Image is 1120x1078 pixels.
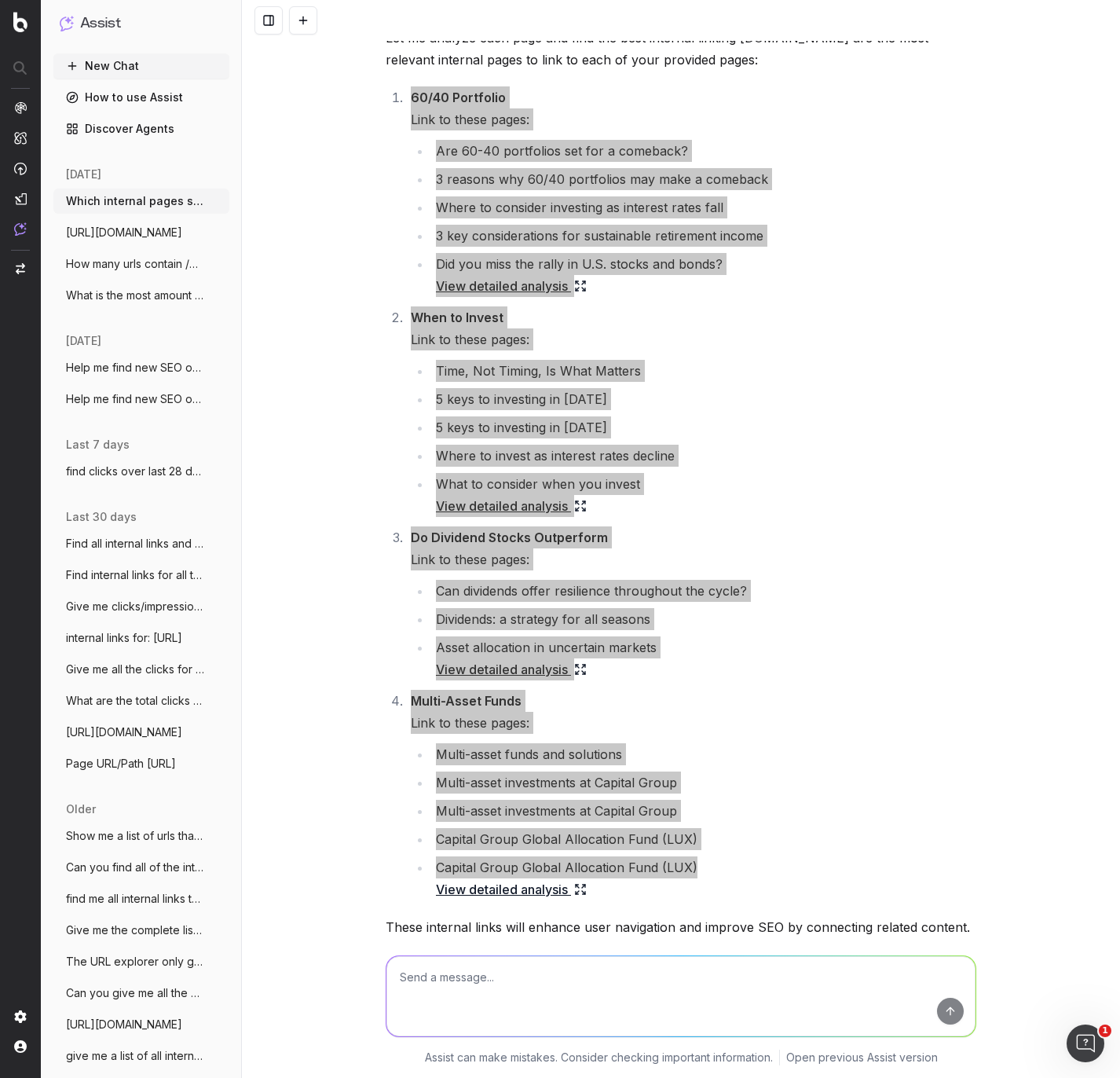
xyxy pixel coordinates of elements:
[53,251,229,277] button: How many urls contain /60-40-portfolio.h
[53,625,229,651] button: internal links for: [URL]
[436,363,641,379] a: Time, Not Timing, Is What Matters
[436,275,587,297] a: View detailed analysis
[786,1050,938,1065] a: Open previous Assist version
[53,459,229,484] button: find clicks over last 28 days for all th
[14,1040,27,1053] img: My account
[436,860,697,875] a: Capital Group Global Allocation Fund (LUX)
[66,464,204,479] span: find clicks over last 28 days for all th
[66,891,204,907] span: find me all internal links to this url:
[53,594,229,619] button: Give me clicks/impressions over the last
[66,288,204,303] span: What is the most amount of urls I can re
[66,1017,182,1032] span: [URL][DOMAIN_NAME]
[66,756,176,772] span: Page URL/Path [URL]
[436,831,697,847] a: Capital Group Global Allocation Fund (LUX)
[66,801,96,817] span: older
[66,985,204,1001] span: Can you give me all the pages that link
[436,228,763,244] a: 3 key considerations for sustainable retirement income
[53,563,229,588] button: Find internal links for all the urls lis
[66,193,204,209] span: Which internal pages should I link to th
[66,724,182,740] span: [URL][DOMAIN_NAME]
[436,448,675,464] a: Where to invest as interest rates decline
[425,1050,773,1065] p: Assist can make mistakes. Consider checking important information.
[53,355,229,380] button: Help me find new SEO opportunities to im
[14,1010,27,1023] img: Setting
[66,662,204,677] span: Give me all the clicks for these urls ov
[53,116,229,141] a: Discover Agents
[66,437,130,453] span: last 7 days
[66,167,101,182] span: [DATE]
[66,1048,204,1064] span: give me a list of all internal links poi
[406,306,976,517] li: Link to these pages:
[14,101,27,114] img: Analytics
[53,53,229,79] button: New Chat
[1067,1025,1104,1062] iframe: Intercom live chat
[436,256,723,272] a: Did you miss the rally in U.S. stocks and bonds?
[60,13,223,35] button: Assist
[436,495,587,517] a: View detailed analysis
[386,27,976,71] p: Let me analyze each page and find the best internal linking [DOMAIN_NAME] are the most relevant i...
[53,189,229,214] button: Which internal pages should I link to th
[53,657,229,682] button: Give me all the clicks for these urls ov
[436,775,677,790] a: Multi-asset investments at Capital Group
[66,860,204,875] span: Can you find all of the internal links f
[66,360,204,376] span: Help me find new SEO opportunities to im
[411,530,608,545] strong: Do Dividend Stocks Outperform
[436,746,622,762] a: Multi-asset funds and solutions
[406,86,976,297] li: Link to these pages:
[53,85,229,110] a: How to use Assist
[386,916,976,960] p: These internal links will enhance user navigation and improve SEO by connecting related content. ...
[53,823,229,849] button: Show me a list of urls that contain "/pc
[53,855,229,880] button: Can you find all of the internal links f
[53,283,229,308] button: What is the most amount of urls I can re
[406,690,976,900] li: Link to these pages:
[411,693,522,709] strong: Multi-Asset Funds
[66,828,204,844] span: Show me a list of urls that contain "/pc
[13,12,27,32] img: Botify logo
[436,143,688,159] a: Are 60-40 portfolios set for a comeback?
[80,13,121,35] h1: Assist
[53,1043,229,1069] button: give me a list of all internal links poi
[14,192,27,205] img: Studio
[53,720,229,745] button: [URL][DOMAIN_NAME]
[53,949,229,974] button: The URL explorer only gives me a sample
[411,90,506,105] strong: 60/40 Portfolio
[66,693,204,709] span: What are the total clicks and impression
[436,391,607,407] a: 5 keys to investing in [DATE]
[66,567,204,583] span: Find internal links for all the urls lis
[436,640,657,655] a: Asset allocation in uncertain markets
[1099,1025,1111,1037] span: 1
[53,220,229,245] button: [URL][DOMAIN_NAME]
[14,131,27,145] img: Intelligence
[66,954,204,970] span: The URL explorer only gives me a sample
[436,200,723,215] a: Where to consider investing as interest rates fall
[60,16,74,31] img: Assist
[66,922,204,938] span: Give me the complete list of unique urls
[66,225,182,240] span: [URL][DOMAIN_NAME]
[411,310,503,325] strong: When to Invest
[53,751,229,776] button: Page URL/Path [URL]
[14,222,27,236] img: Assist
[53,981,229,1006] button: Can you give me all the pages that link
[436,171,768,187] a: 3 reasons why 60/40 portfolios may make a comeback
[406,526,976,680] li: Link to these pages:
[53,886,229,911] button: find me all internal links to this url:
[66,391,204,407] span: Help me find new SEO opportunities to im
[53,1012,229,1037] button: [URL][DOMAIN_NAME]
[53,918,229,943] button: Give me the complete list of unique urls
[53,688,229,713] button: What are the total clicks and impression
[436,803,677,819] a: Multi-asset investments at Capital Group
[436,611,650,627] a: Dividends: a strategy for all seasons
[16,263,25,274] img: Switch project
[66,509,137,525] span: last 30 days
[436,420,607,435] a: 5 keys to investing in [DATE]
[436,476,640,492] a: What to consider when you invest
[66,630,182,646] span: internal links for: [URL]
[66,333,101,349] span: [DATE]
[53,387,229,412] button: Help me find new SEO opportunities to im
[66,256,204,272] span: How many urls contain /60-40-portfolio.h
[66,599,204,614] span: Give me clicks/impressions over the last
[14,162,27,175] img: Activation
[436,878,587,900] a: View detailed analysis
[436,583,747,599] a: Can dividends offer resilience throughout the cycle?
[53,531,229,556] button: Find all internal links and clicks to th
